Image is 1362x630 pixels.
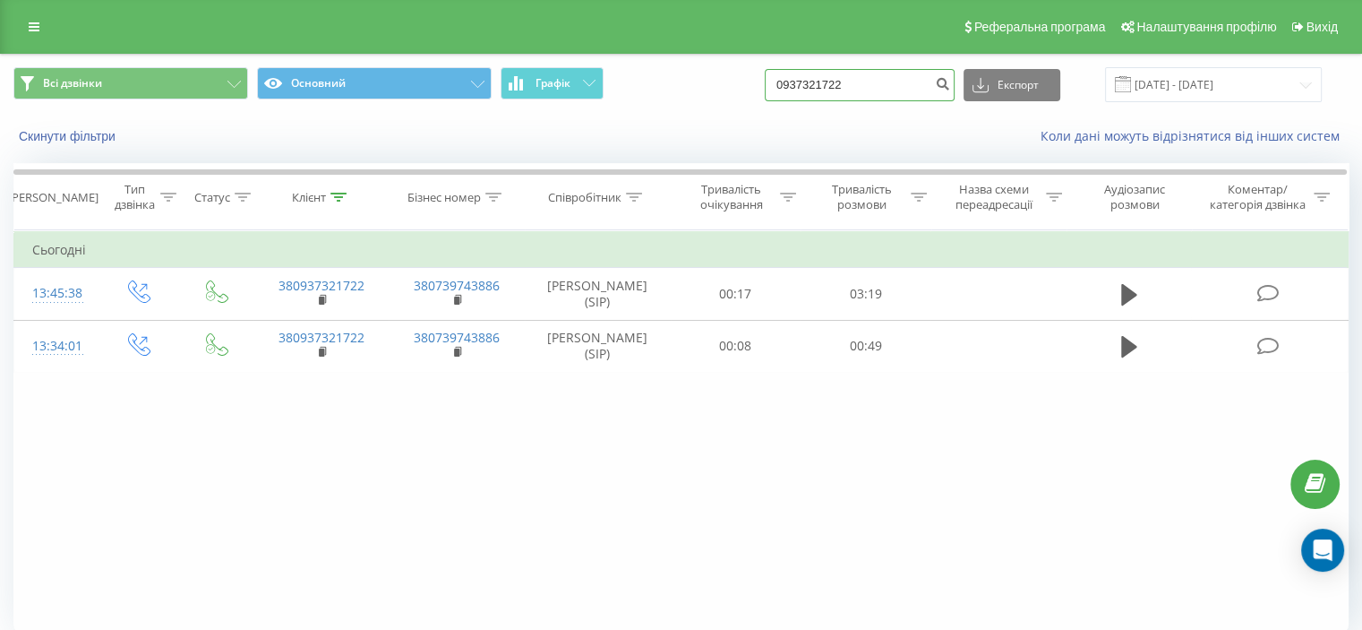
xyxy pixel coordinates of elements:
[257,67,492,99] button: Основний
[32,329,80,364] div: 13:34:01
[8,190,99,205] div: [PERSON_NAME]
[525,268,671,320] td: [PERSON_NAME] (SIP)
[974,20,1106,34] span: Реферальна програма
[13,128,124,144] button: Скинути фільтри
[687,182,776,212] div: Тривалість очікування
[292,190,326,205] div: Клієнт
[1306,20,1338,34] span: Вихід
[1301,529,1344,572] div: Open Intercom Messenger
[414,329,500,346] a: 380739743886
[1136,20,1276,34] span: Налаштування профілю
[1083,182,1187,212] div: Аудіозапис розмови
[801,268,930,320] td: 03:19
[407,190,481,205] div: Бізнес номер
[801,320,930,372] td: 00:49
[501,67,604,99] button: Графік
[278,329,364,346] a: 380937321722
[548,190,621,205] div: Співробітник
[525,320,671,372] td: [PERSON_NAME] (SIP)
[14,232,1349,268] td: Сьогодні
[817,182,906,212] div: Тривалість розмови
[535,77,570,90] span: Графік
[671,268,801,320] td: 00:17
[765,69,955,101] input: Пошук за номером
[113,182,155,212] div: Тип дзвінка
[43,76,102,91] span: Всі дзвінки
[964,69,1060,101] button: Експорт
[1204,182,1309,212] div: Коментар/категорія дзвінка
[278,277,364,294] a: 380937321722
[32,276,80,311] div: 13:45:38
[671,320,801,372] td: 00:08
[13,67,248,99] button: Всі дзвінки
[194,190,230,205] div: Статус
[414,277,500,294] a: 380739743886
[947,182,1041,212] div: Назва схеми переадресації
[1041,127,1349,144] a: Коли дані можуть відрізнятися вiд інших систем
